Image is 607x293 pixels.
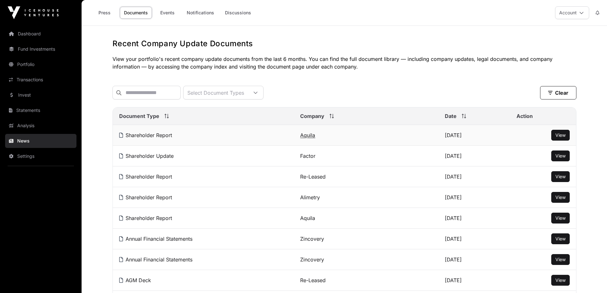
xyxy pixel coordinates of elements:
[438,229,510,249] td: [DATE]
[119,256,192,263] a: Annual Financial Statements
[5,27,76,41] a: Dashboard
[555,173,566,180] a: View
[119,277,151,283] a: AGM Deck
[555,194,566,201] a: View
[540,86,576,99] button: Clear
[555,236,566,241] span: View
[551,213,570,223] button: View
[555,6,589,19] button: Account
[555,174,566,179] span: View
[438,249,510,270] td: [DATE]
[92,7,117,19] a: Press
[300,236,324,242] a: Zincovery
[445,112,457,120] span: Date
[5,42,76,56] a: Fund Investments
[551,254,570,265] button: View
[551,130,570,141] button: View
[555,215,566,221] a: View
[438,125,510,146] td: [DATE]
[119,173,172,180] a: Shareholder Report
[5,134,76,148] a: News
[5,149,76,163] a: Settings
[555,236,566,242] a: View
[551,192,570,203] button: View
[555,277,566,283] a: View
[438,166,510,187] td: [DATE]
[5,103,76,117] a: Statements
[300,256,324,263] a: Zincovery
[438,146,510,166] td: [DATE]
[551,150,570,161] button: View
[221,7,255,19] a: Discussions
[5,88,76,102] a: Invest
[551,171,570,182] button: View
[551,275,570,286] button: View
[300,112,324,120] span: Company
[555,257,566,262] span: View
[575,262,607,293] iframe: Chat Widget
[551,233,570,244] button: View
[155,7,180,19] a: Events
[300,277,326,283] a: Re-Leased
[300,132,315,138] a: Aquila
[112,55,576,70] p: View your portfolio's recent company update documents from the last 6 months. You can find the fu...
[119,194,172,201] a: Shareholder Report
[300,173,326,180] a: Re-Leased
[555,132,566,138] a: View
[119,132,172,138] a: Shareholder Report
[112,39,576,49] h1: Recent Company Update Documents
[300,153,315,159] a: Factor
[119,215,172,221] a: Shareholder Report
[555,256,566,263] a: View
[119,153,174,159] a: Shareholder Update
[300,215,315,221] a: Aquila
[438,208,510,229] td: [DATE]
[120,7,152,19] a: Documents
[184,86,248,99] div: Select Document Types
[438,187,510,208] td: [DATE]
[5,119,76,133] a: Analysis
[555,153,566,159] a: View
[555,215,566,221] span: View
[300,194,320,201] a: Alimetry
[517,112,533,120] span: Action
[5,57,76,71] a: Portfolio
[183,7,218,19] a: Notifications
[119,236,192,242] a: Annual Financial Statements
[5,73,76,87] a: Transactions
[555,153,566,158] span: View
[438,270,510,291] td: [DATE]
[119,112,159,120] span: Document Type
[8,6,59,19] img: Icehouse Ventures Logo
